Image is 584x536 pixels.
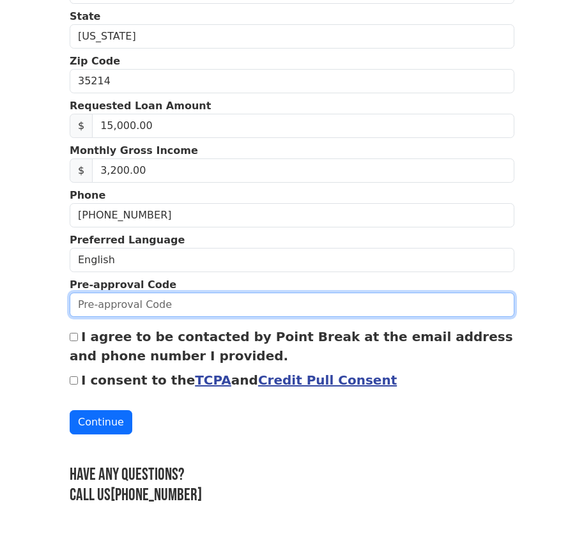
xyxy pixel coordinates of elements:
input: Zip Code [70,69,514,93]
a: [PHONE_NUMBER] [111,485,202,505]
input: (___) ___-____ [70,203,514,227]
strong: Pre-approval Code [70,279,176,291]
h3: Call us [70,486,514,506]
span: $ [70,114,93,138]
strong: Zip Code [70,55,120,67]
input: Monthly Gross Income [92,158,514,183]
label: I consent to the and [81,372,397,388]
p: Monthly Gross Income [70,143,514,158]
a: TCPA [195,372,231,388]
button: Continue [70,410,132,434]
input: Pre-approval Code [70,293,514,317]
strong: Phone [70,189,105,201]
a: Credit Pull Consent [258,372,397,388]
strong: Requested Loan Amount [70,100,211,112]
h3: Have any questions? [70,465,514,486]
strong: State [70,10,100,22]
strong: Preferred Language [70,234,185,246]
label: I agree to be contacted by Point Break at the email address and phone number I provided. [70,329,513,364]
input: Requested Loan Amount [92,114,514,138]
span: $ [70,158,93,183]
